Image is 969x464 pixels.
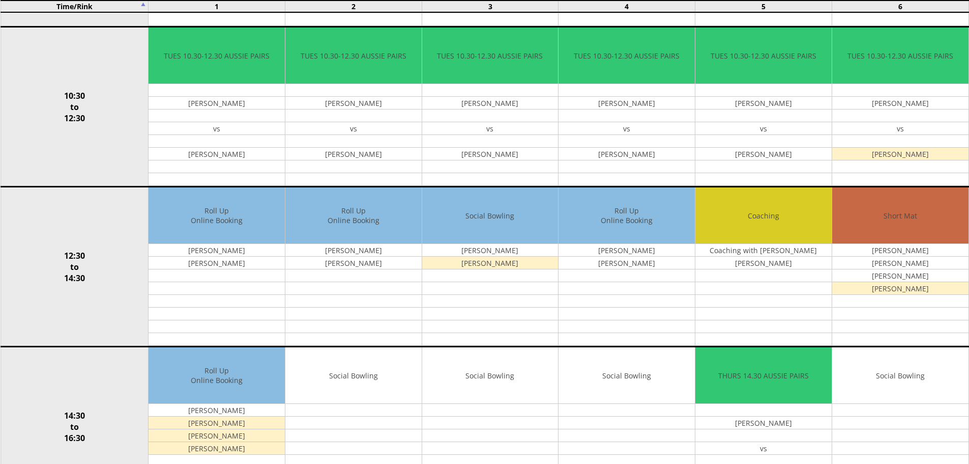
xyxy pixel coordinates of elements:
[285,244,422,257] td: [PERSON_NAME]
[559,244,695,257] td: [PERSON_NAME]
[149,122,285,135] td: vs
[285,187,422,244] td: Roll Up Online Booking
[832,28,968,84] td: TUES 10.30-12.30 AUSSIE PAIRS
[285,122,422,135] td: vs
[422,257,559,269] td: [PERSON_NAME]
[695,257,832,269] td: [PERSON_NAME]
[559,28,695,84] td: TUES 10.30-12.30 AUSSIE PAIRS
[695,148,832,160] td: [PERSON_NAME]
[149,187,285,244] td: Roll Up Online Booking
[149,244,285,257] td: [PERSON_NAME]
[832,1,968,12] td: 6
[832,187,968,244] td: Short Mat
[422,148,559,160] td: [PERSON_NAME]
[559,257,695,269] td: [PERSON_NAME]
[149,148,285,160] td: [PERSON_NAME]
[832,347,968,404] td: Social Bowling
[285,257,422,269] td: [PERSON_NAME]
[422,122,559,135] td: vs
[1,1,149,12] td: Time/Rink
[285,1,422,12] td: 2
[422,28,559,84] td: TUES 10.30-12.30 AUSSIE PAIRS
[422,347,559,404] td: Social Bowling
[149,1,285,12] td: 1
[695,1,832,12] td: 5
[559,148,695,160] td: [PERSON_NAME]
[285,28,422,84] td: TUES 10.30-12.30 AUSSIE PAIRS
[149,28,285,84] td: TUES 10.30-12.30 AUSSIE PAIRS
[1,27,149,187] td: 10:30 to 12:30
[559,347,695,404] td: Social Bowling
[695,97,832,110] td: [PERSON_NAME]
[695,442,832,455] td: vs
[832,148,968,160] td: [PERSON_NAME]
[422,187,559,244] td: Social Bowling
[832,282,968,295] td: [PERSON_NAME]
[695,417,832,429] td: [PERSON_NAME]
[695,347,832,404] td: THURS 14.30 AUSSIE PAIRS
[559,1,695,12] td: 4
[422,1,559,12] td: 3
[149,404,285,417] td: [PERSON_NAME]
[149,347,285,404] td: Roll Up Online Booking
[559,187,695,244] td: Roll Up Online Booking
[149,97,285,110] td: [PERSON_NAME]
[149,417,285,429] td: [PERSON_NAME]
[285,148,422,160] td: [PERSON_NAME]
[559,97,695,110] td: [PERSON_NAME]
[695,122,832,135] td: vs
[832,257,968,269] td: [PERSON_NAME]
[422,244,559,257] td: [PERSON_NAME]
[695,187,832,244] td: Coaching
[695,244,832,257] td: Coaching with [PERSON_NAME]
[559,122,695,135] td: vs
[285,347,422,404] td: Social Bowling
[832,269,968,282] td: [PERSON_NAME]
[285,97,422,110] td: [PERSON_NAME]
[149,257,285,269] td: [PERSON_NAME]
[832,97,968,110] td: [PERSON_NAME]
[149,442,285,455] td: [PERSON_NAME]
[832,122,968,135] td: vs
[149,429,285,442] td: [PERSON_NAME]
[422,97,559,110] td: [PERSON_NAME]
[695,28,832,84] td: TUES 10.30-12.30 AUSSIE PAIRS
[832,244,968,257] td: [PERSON_NAME]
[1,187,149,347] td: 12:30 to 14:30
